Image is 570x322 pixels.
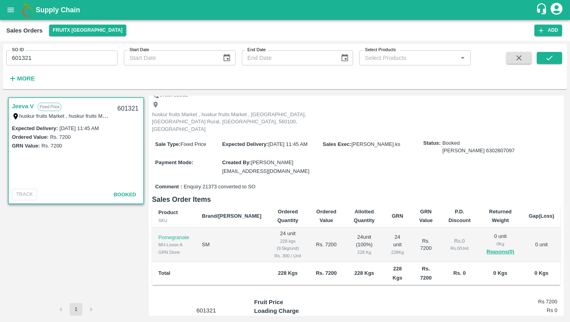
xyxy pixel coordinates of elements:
[268,141,308,147] span: [DATE] 11:45 AM
[6,50,118,65] input: Enter SO ID
[158,270,170,276] b: Total
[351,234,378,256] div: 24 unit ( 100 %)
[549,2,564,18] div: account of current user
[392,213,403,219] b: GRN
[522,228,560,262] td: 0 unit
[507,298,557,306] h6: Rs 7200
[242,50,334,65] input: End Date
[419,209,433,223] b: GRN Value
[316,209,336,223] b: Ordered Value
[160,92,188,99] p: 9786735902
[274,252,302,259] div: Rs. 300 / Unit
[529,213,554,219] b: Gap(Loss)
[420,266,432,280] b: Rs. 7200
[184,183,255,191] span: Enquiry 21373 converted to SO
[484,240,516,247] div: 0 Kg
[158,209,178,215] b: Product
[158,217,189,224] div: SKU
[17,75,35,82] strong: More
[222,159,251,165] label: Created By :
[155,183,182,191] label: Comment :
[390,234,405,256] div: 24 unit
[447,238,472,245] div: Rs. 0
[447,245,472,252] div: Rs. 0 / Unit
[247,47,266,53] label: End Date
[20,2,36,18] img: logo
[393,266,403,280] b: 228 Kgs
[254,307,330,315] p: Loading Charge
[152,194,560,205] h6: Sales Order Items
[38,103,61,111] p: Fixed Price
[323,141,351,147] label: Sales Exec :
[354,209,375,223] b: Allotted Quantity
[423,140,441,147] label: Status:
[534,270,548,276] b: 0 Kgs
[489,209,512,223] b: Returned Weight
[6,72,37,85] button: More
[124,50,216,65] input: Start Date
[222,141,268,147] label: Expected Delivery :
[390,249,405,256] div: 228 Kg
[36,6,80,14] b: Supply Chain
[196,228,268,262] td: SM
[158,241,189,248] div: MH-Loose A
[453,270,465,276] b: Rs. 0
[180,141,206,147] span: Fixed Price
[158,234,189,241] p: Pomegranate
[158,249,189,256] div: GRN Done
[12,47,24,53] label: SO ID
[484,247,516,257] button: Reasons(0)
[442,140,515,154] span: Booked
[484,233,516,257] div: 0 unit
[155,141,180,147] label: Sale Type :
[316,270,337,276] b: Rs. 7200
[152,111,330,133] p: huskur fruits Market , huskur fruits Market , [GEOGRAPHIC_DATA], [GEOGRAPHIC_DATA] Rural, [GEOGRA...
[308,228,345,262] td: Rs. 7200
[59,125,99,131] label: [DATE] 11:45 AM
[442,147,515,155] div: [PERSON_NAME] 6302807097
[534,25,562,36] button: Add
[351,249,378,256] div: 228 Kg
[458,53,468,63] button: Open
[268,228,308,262] td: 24 unit
[42,143,62,149] label: Rs. 7200
[278,270,298,276] b: 228 Kgs
[274,238,302,252] div: 228 kgs (9.5kg/unit)
[219,50,234,65] button: Choose date
[337,50,352,65] button: Choose date
[2,1,20,19] button: open drawer
[155,159,193,165] label: Payment Mode :
[114,192,136,197] span: Booked
[12,143,40,149] label: GRN Value:
[507,307,557,314] h6: Rs 0
[222,159,309,174] span: [PERSON_NAME][EMAIL_ADDRESS][DOMAIN_NAME]
[70,303,82,316] button: page 1
[202,213,261,219] b: Brand/[PERSON_NAME]
[113,100,143,118] div: 601321
[354,270,374,276] b: 228 Kgs
[12,125,58,131] label: Expected Delivery :
[365,47,396,53] label: Select Products
[12,134,48,140] label: Ordered Value:
[19,113,375,119] label: huskur fruits Market , huskur fruits Market , [GEOGRAPHIC_DATA], [GEOGRAPHIC_DATA] Rural, [GEOGRA...
[277,209,298,223] b: Ordered Quantity
[36,4,536,15] a: Supply Chain
[493,270,507,276] b: 0 Kgs
[12,101,34,111] a: Jeeva V
[177,306,236,315] p: 601321
[448,209,471,223] b: P.D. Discount
[129,47,149,53] label: Start Date
[6,25,43,36] div: Sales Orders
[50,134,70,140] label: Rs. 7200
[351,141,401,147] span: [PERSON_NAME].ks
[254,298,330,307] p: Fruit Price
[536,3,549,17] div: customer-support
[49,25,127,36] button: Select DC
[53,303,99,316] nav: pagination navigation
[362,53,455,63] input: Select Products
[411,228,441,262] td: Rs. 7200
